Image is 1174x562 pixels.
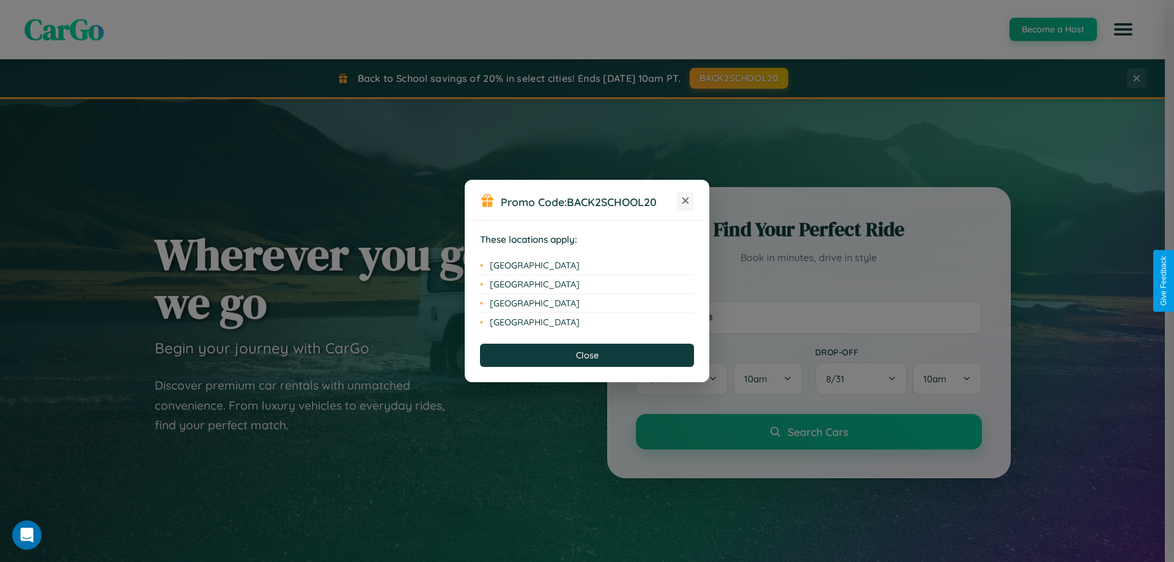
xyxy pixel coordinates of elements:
[567,195,657,209] b: BACK2SCHOOL20
[480,256,694,275] li: [GEOGRAPHIC_DATA]
[1159,256,1168,306] div: Give Feedback
[12,520,42,550] div: Open Intercom Messenger
[480,275,694,294] li: [GEOGRAPHIC_DATA]
[480,294,694,313] li: [GEOGRAPHIC_DATA]
[480,313,694,331] li: [GEOGRAPHIC_DATA]
[480,234,577,245] strong: These locations apply:
[501,195,677,209] h3: Promo Code:
[480,344,694,367] button: Close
